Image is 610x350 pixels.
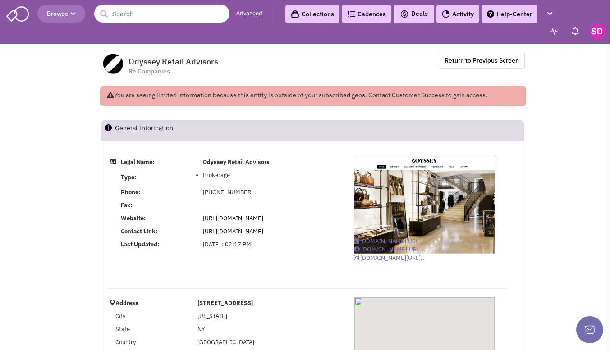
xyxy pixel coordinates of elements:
p: You are seeing limited information because this entity is outside of your subscribed geos. Contac... [107,91,524,100]
b: Legal Name: [121,158,154,166]
td: [DATE] : 02:17 PM [201,238,342,251]
td: [GEOGRAPHIC_DATA] [195,336,342,349]
h2: General Information [115,120,173,140]
b: Odyssey Retail Advisors [203,158,270,166]
b: Type: [121,173,136,181]
td: NY [195,323,342,336]
img: Odyssey Retail Advisors [354,156,495,254]
div: Odyssey Retail Advisors [415,317,434,341]
b: Last Updated: [121,241,159,248]
a: Advanced [236,9,262,18]
img: Activity.png [442,10,450,18]
button: Browse [37,5,85,23]
td: [US_STATE] [195,310,342,323]
b: Fax: [121,201,132,209]
b: Phone: [121,188,140,196]
span: Re Companies [128,67,170,76]
a: Collections [285,5,339,23]
td: State [113,323,195,336]
td: [PHONE_NUMBER] [201,186,342,199]
b: Address [115,299,138,307]
span: Deals [400,9,428,18]
a: [DOMAIN_NAME][URL].. [354,245,425,253]
a: [URL][DOMAIN_NAME] [203,227,263,235]
b: Website: [121,214,146,222]
span: [DOMAIN_NAME][URL].. [360,237,424,245]
span: Odyssey Retail Advisors [128,56,218,67]
a: Help-Center [482,5,537,23]
input: Search [94,5,229,23]
a: [DOMAIN_NAME][URL].. [354,237,424,245]
button: Return to Previous Screen [439,52,525,69]
img: help.png [487,10,494,18]
button: Deals [397,8,431,20]
b: Contact Link: [121,227,157,235]
span: Browse [47,9,76,18]
a: [URL][DOMAIN_NAME] [203,214,263,222]
a: [DOMAIN_NAME][URL].. [354,254,424,262]
li: Brokerage [203,171,339,180]
img: SmartAdmin [6,5,29,22]
b: [STREET_ADDRESS] [197,299,253,307]
img: Cadences_logo.png [347,11,355,17]
td: Country [113,336,195,349]
img: icon-deals.svg [400,9,409,19]
span: [DOMAIN_NAME][URL].. [361,245,425,253]
img: Stephen Dendy [590,23,605,39]
a: Cadences [342,5,391,23]
span: [DOMAIN_NAME][URL].. [360,254,424,262]
td: City [113,310,195,323]
a: Activity [436,5,479,23]
img: icon-collection-lavender-black.svg [291,10,299,18]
